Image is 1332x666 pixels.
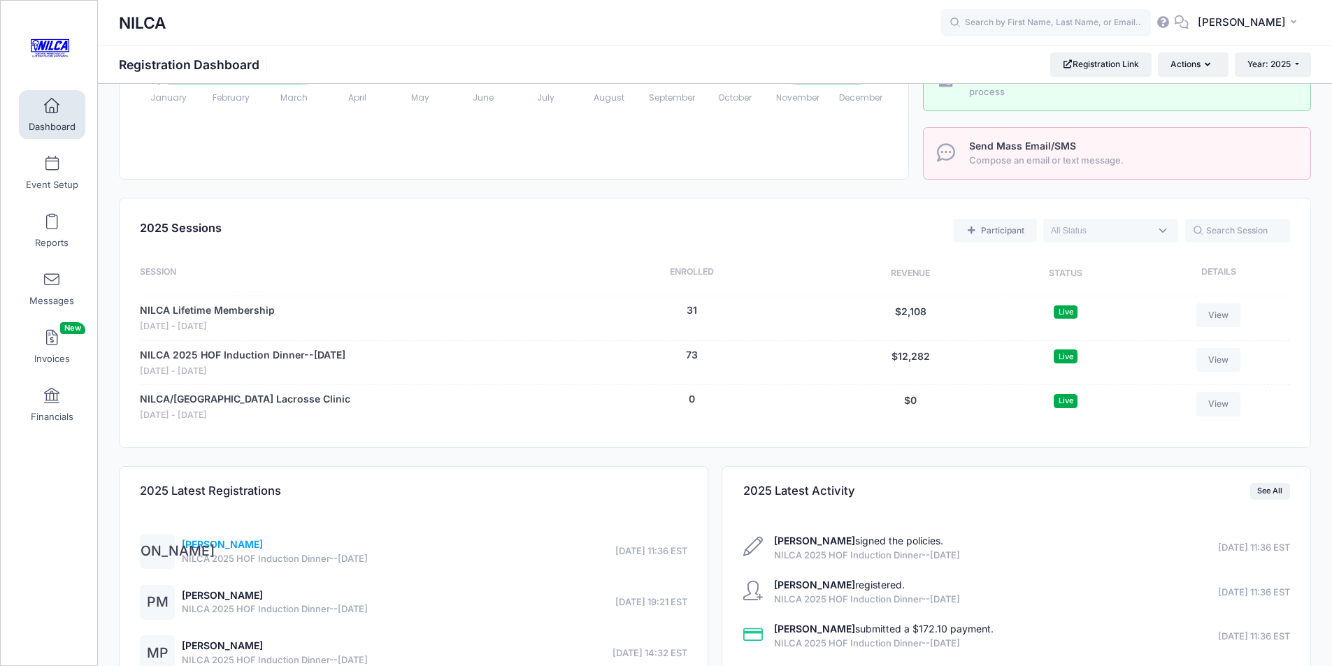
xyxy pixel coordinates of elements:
a: Send Mass Email/SMS Compose an email or text message. [923,127,1311,180]
span: [DATE] - [DATE] [140,409,350,422]
span: Compose an email or text message. [969,154,1295,168]
a: PM [140,597,175,609]
strong: [PERSON_NAME] [774,623,855,635]
tspan: April [348,92,366,103]
a: See All [1250,483,1290,500]
h1: Registration Dashboard [119,57,271,72]
h4: 2025 Latest Registrations [140,471,281,511]
button: Year: 2025 [1235,52,1311,76]
span: Invoices [34,353,70,365]
tspan: August [594,92,624,103]
strong: [PERSON_NAME] [774,535,855,546]
span: Collect a payment for a product/service outside of the normal registration process [969,72,1295,99]
span: Live [1054,305,1077,319]
h4: 2025 Latest Activity [743,471,855,511]
a: View [1196,303,1241,327]
button: 31 [687,303,697,318]
a: Dashboard [19,90,85,139]
tspan: June [473,92,494,103]
a: View [1196,348,1241,372]
a: Event Setup [19,148,85,197]
a: [PERSON_NAME] [140,546,175,558]
span: Messages [29,295,74,307]
a: MP [140,648,175,660]
a: InvoicesNew [19,322,85,371]
span: Live [1054,394,1077,407]
span: NILCA 2025 HOF Induction Dinner--[DATE] [774,549,960,563]
a: Registration Link [1050,52,1152,76]
a: [PERSON_NAME]submitted a $172.10 payment. [774,623,994,635]
span: Live [1054,349,1077,363]
h1: NILCA [119,7,166,39]
span: [DATE] 19:21 EST [615,595,687,609]
input: Search Session [1185,219,1290,242]
button: Actions [1158,52,1228,76]
a: NILCA 2025 HOF Induction Dinner--[DATE] [140,348,345,363]
tspan: 0 [156,75,162,87]
tspan: July [538,92,555,103]
div: Details [1140,266,1290,282]
div: Session [140,266,554,282]
div: $0 [830,392,991,422]
a: Add a new manual registration [954,219,1036,242]
span: New [60,322,85,334]
tspan: January [150,92,187,103]
a: View [1196,392,1241,416]
a: Messages [19,264,85,313]
strong: [PERSON_NAME] [774,579,855,591]
button: 0 [689,392,695,407]
img: NILCA [24,22,76,74]
tspan: March [280,92,308,103]
span: [DATE] 11:36 EST [1218,630,1290,644]
a: [PERSON_NAME]registered. [774,579,905,591]
span: Financials [31,411,73,423]
span: [DATE] 11:36 EST [1218,541,1290,555]
button: [PERSON_NAME] [1189,7,1311,39]
span: [DATE] - [DATE] [140,365,345,378]
a: NILCA Lifetime Membership [140,303,275,318]
span: Reports [35,237,69,249]
div: Enrolled [554,266,830,282]
a: Financials [19,380,85,429]
span: [DATE] - [DATE] [140,320,275,333]
a: Reports [19,206,85,255]
div: PM [140,585,175,620]
button: 73 [686,348,698,363]
tspan: October [718,92,752,103]
tspan: September [649,92,696,103]
div: Revenue [830,266,991,282]
tspan: May [411,92,429,103]
span: Event Setup [26,179,78,191]
span: Send Mass Email/SMS [969,140,1076,152]
span: [DATE] 11:36 EST [1218,586,1290,600]
span: Dashboard [29,121,76,133]
tspan: December [839,92,883,103]
input: Search by First Name, Last Name, or Email... [941,9,1151,37]
tspan: February [213,92,250,103]
div: Status [991,266,1140,282]
textarea: Search [1051,224,1150,237]
span: NILCA 2025 HOF Induction Dinner--[DATE] [182,602,368,616]
span: NILCA 2025 HOF Induction Dinner--[DATE] [774,637,994,651]
a: NILCA [1,15,99,81]
a: [PERSON_NAME] [182,538,263,550]
a: [PERSON_NAME] [182,639,263,651]
span: [PERSON_NAME] [1198,15,1286,30]
span: [DATE] 14:32 EST [613,646,687,660]
span: NILCA 2025 HOF Induction Dinner--[DATE] [182,552,368,566]
div: $2,108 [830,303,991,333]
a: NILCA/[GEOGRAPHIC_DATA] Lacrosse Clinic [140,392,350,407]
tspan: November [776,92,820,103]
a: [PERSON_NAME] [182,589,263,601]
span: 2025 Sessions [140,221,222,235]
span: Year: 2025 [1247,59,1291,69]
div: $12,282 [830,348,991,378]
span: [DATE] 11:36 EST [615,544,687,558]
a: [PERSON_NAME]signed the policies. [774,535,943,546]
div: [PERSON_NAME] [140,534,175,569]
span: NILCA 2025 HOF Induction Dinner--[DATE] [774,593,960,607]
